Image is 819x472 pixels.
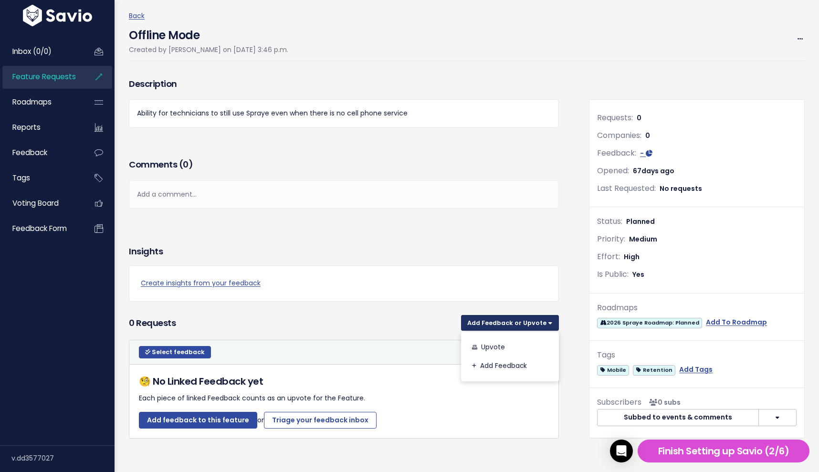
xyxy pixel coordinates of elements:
[641,166,674,176] span: days ago
[597,409,759,426] button: Subbed to events & comments
[183,158,189,170] span: 0
[640,148,644,158] span: -
[2,116,79,138] a: Reports
[137,107,551,119] p: Ability for technicians to still use Spraye even when there is no cell phone service
[629,234,657,244] span: Medium
[637,113,641,123] span: 0
[660,184,702,193] span: No requests
[465,357,555,376] a: Add Feedback
[597,397,641,408] span: Subscribers
[633,365,675,375] span: Retention
[597,316,702,328] a: 2026 Spraye Roadmap: Planned
[597,365,629,375] span: Mobile
[461,315,559,330] button: Add Feedback or Upvote
[597,147,636,158] span: Feedback:
[2,41,79,63] a: Inbox (0/0)
[645,131,650,140] span: 0
[597,183,656,194] span: Last Requested:
[632,270,644,279] span: Yes
[597,112,633,123] span: Requests:
[2,218,79,240] a: Feedback form
[597,364,629,376] a: Mobile
[264,412,377,429] a: Triage your feedback inbox
[139,412,549,429] p: or
[645,398,681,407] span: <p><strong>Subscribers</strong><br><br> No subscribers yet<br> </p>
[2,192,79,214] a: Voting Board
[597,165,629,176] span: Opened:
[12,46,52,56] span: Inbox (0/0)
[679,364,713,376] a: Add Tags
[141,277,547,289] a: Create insights from your feedback
[11,446,115,471] div: v.dd3577027
[2,167,79,189] a: Tags
[139,412,257,429] a: Add feedback to this feature
[129,158,559,171] h3: Comments ( )
[2,142,79,164] a: Feedback
[642,444,805,458] h5: Finish Setting up Savio (2/6)
[129,45,288,54] span: Created by [PERSON_NAME] on [DATE] 3:46 p.m.
[597,269,629,280] span: Is Public:
[129,22,288,44] h4: Offline Mode
[12,72,76,82] span: Feature Requests
[465,338,555,357] a: Upvote
[597,301,797,315] div: Roadmaps
[597,251,620,262] span: Effort:
[597,233,625,244] span: Priority:
[139,392,549,404] p: Each piece of linked Feedback counts as an upvote for the Feature.
[624,252,640,262] span: High
[139,374,549,388] h5: 🧐 No Linked Feedback yet
[633,364,675,376] a: Retention
[139,346,211,358] button: Select feedback
[633,166,674,176] span: 67
[129,245,163,258] h3: Insights
[12,97,52,107] span: Roadmaps
[2,91,79,113] a: Roadmaps
[129,316,457,330] h3: 0 Requests
[129,180,559,209] div: Add a comment...
[2,66,79,88] a: Feature Requests
[12,198,59,208] span: Voting Board
[640,148,652,158] a: -
[597,318,702,328] span: 2026 Spraye Roadmap: Planned
[597,216,622,227] span: Status:
[152,348,205,356] span: Select feedback
[597,130,641,141] span: Companies:
[12,147,47,157] span: Feedback
[21,5,94,26] img: logo-white.9d6f32f41409.svg
[12,122,41,132] span: Reports
[12,223,67,233] span: Feedback form
[597,348,797,362] div: Tags
[706,316,767,328] a: Add To Roadmap
[129,11,145,21] a: Back
[12,173,30,183] span: Tags
[129,77,559,91] h3: Description
[610,440,633,462] div: Open Intercom Messenger
[626,217,655,226] span: Planned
